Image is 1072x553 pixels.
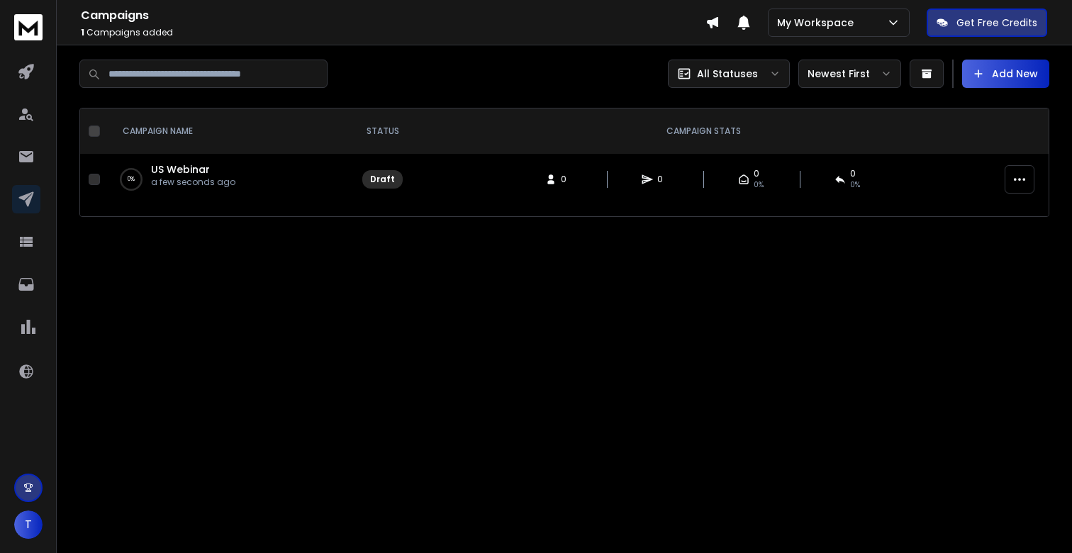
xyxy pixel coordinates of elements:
p: Campaigns added [81,27,705,38]
a: US Webinar [151,162,210,177]
button: Get Free Credits [927,9,1047,37]
h1: Campaigns [81,7,705,24]
button: Add New [962,60,1049,88]
p: Get Free Credits [956,16,1037,30]
span: 0 [754,168,759,179]
span: 0% [850,179,860,191]
p: a few seconds ago [151,177,235,188]
button: T [14,510,43,539]
th: CAMPAIGN STATS [411,108,996,154]
img: logo [14,14,43,40]
span: 0 [850,168,856,179]
span: 0 [657,174,671,185]
span: 0% [754,179,764,191]
p: My Workspace [777,16,859,30]
p: 0 % [128,172,135,186]
th: STATUS [354,108,411,154]
p: All Statuses [697,67,758,81]
td: 0%US Webinara few seconds ago [106,154,354,205]
span: 1 [81,26,84,38]
th: CAMPAIGN NAME [106,108,354,154]
div: Draft [370,174,395,185]
span: 0 [561,174,575,185]
button: Newest First [798,60,901,88]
